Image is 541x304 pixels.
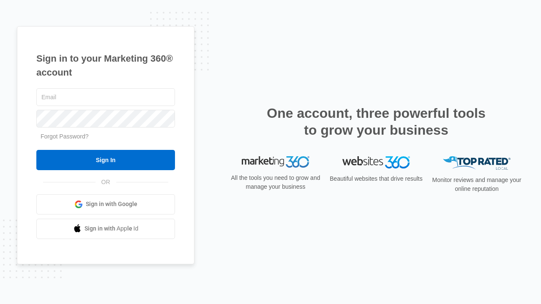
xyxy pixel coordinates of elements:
[228,174,323,191] p: All the tools you need to grow and manage your business
[429,176,524,193] p: Monitor reviews and manage your online reputation
[41,133,89,140] a: Forgot Password?
[242,156,309,168] img: Marketing 360
[86,200,137,209] span: Sign in with Google
[264,105,488,138] h2: One account, three powerful tools to grow your business
[85,224,139,233] span: Sign in with Apple Id
[443,156,511,170] img: Top Rated Local
[36,52,175,79] h1: Sign in to your Marketing 360® account
[36,88,175,106] input: Email
[36,219,175,239] a: Sign in with Apple Id
[96,178,116,187] span: OR
[36,150,175,170] input: Sign In
[329,174,424,183] p: Beautiful websites that drive results
[36,194,175,214] a: Sign in with Google
[342,156,410,168] img: Websites 360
